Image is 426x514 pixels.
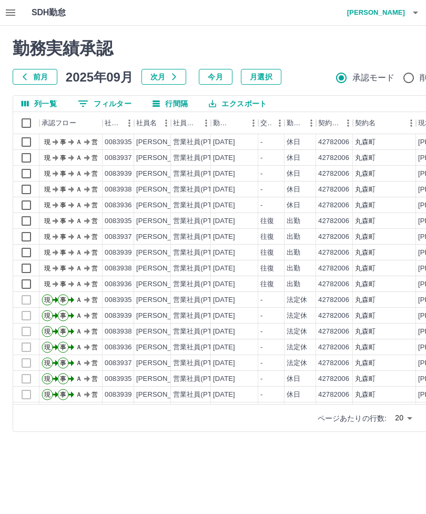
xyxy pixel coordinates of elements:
div: 往復 [260,248,274,258]
div: 休日 [287,137,300,147]
div: 社員名 [134,112,171,134]
div: 0083939 [105,169,132,179]
div: [PERSON_NAME] [136,200,194,210]
text: 事 [60,296,66,304]
text: 現 [44,328,50,335]
div: [PERSON_NAME] [136,374,194,384]
text: 現 [44,201,50,209]
text: 現 [44,233,50,240]
button: メニュー [340,115,356,131]
div: [DATE] [213,169,235,179]
div: - [260,327,262,337]
div: 営業社員(PT契約) [173,248,228,258]
div: 0083937 [105,358,132,368]
div: 往復 [260,216,274,226]
div: 営業社員(PT契約) [173,342,228,352]
div: 丸森町 [355,264,376,274]
div: 社員区分 [171,112,211,134]
text: Ａ [76,375,82,382]
div: [DATE] [213,327,235,337]
div: 丸森町 [355,295,376,305]
div: [PERSON_NAME] [136,295,194,305]
div: 丸森町 [355,358,376,368]
text: 営 [92,265,98,272]
div: 法定休 [287,295,307,305]
div: 営業社員(PT契約) [173,390,228,400]
text: Ａ [76,265,82,272]
div: 営業社員(PT契約) [173,327,228,337]
div: 法定休 [287,342,307,352]
div: 休日 [287,390,300,400]
div: - [260,185,262,195]
div: [PERSON_NAME] [136,153,194,163]
button: 次月 [141,69,186,85]
div: - [260,153,262,163]
button: 行間隔 [144,96,196,112]
text: 営 [92,217,98,225]
div: 承認フロー [39,112,103,134]
div: 契約名 [353,112,416,134]
text: 現 [44,170,50,177]
div: 42782006 [318,327,349,337]
text: Ａ [76,359,82,367]
div: 丸森町 [355,185,376,195]
div: 0083938 [105,264,132,274]
div: 丸森町 [355,390,376,400]
text: 現 [44,138,50,146]
div: [DATE] [213,137,235,147]
div: 交通費 [258,112,285,134]
div: 丸森町 [355,216,376,226]
div: 0083935 [105,137,132,147]
div: 営業社員(PT契約) [173,169,228,179]
div: 0083937 [105,153,132,163]
div: 42782006 [318,295,349,305]
div: 42782006 [318,185,349,195]
text: 営 [92,391,98,398]
text: Ａ [76,170,82,177]
div: 42782006 [318,137,349,147]
text: 営 [92,201,98,209]
div: 出勤 [287,216,300,226]
text: 現 [44,217,50,225]
text: Ａ [76,280,82,288]
div: [PERSON_NAME] [136,169,194,179]
div: 丸森町 [355,279,376,289]
text: 現 [44,186,50,193]
div: 営業社員(PT契約) [173,216,228,226]
div: [DATE] [213,248,235,258]
div: 42782006 [318,390,349,400]
div: 営業社員(PT契約) [173,232,228,242]
text: Ａ [76,249,82,256]
text: 事 [60,265,66,272]
div: [PERSON_NAME] [136,311,194,321]
div: [PERSON_NAME] [136,137,194,147]
button: メニュー [246,115,261,131]
button: ソート [231,116,246,130]
div: 休日 [287,185,300,195]
text: 営 [92,233,98,240]
div: [DATE] [213,185,235,195]
text: Ａ [76,391,82,398]
div: [PERSON_NAME] [136,342,194,352]
text: 事 [60,344,66,351]
div: 0083939 [105,248,132,258]
div: 契約名 [355,112,376,134]
div: [DATE] [213,264,235,274]
text: 事 [60,328,66,335]
div: 42782006 [318,232,349,242]
div: [DATE] [213,358,235,368]
text: 営 [92,359,98,367]
div: [DATE] [213,200,235,210]
div: 営業社員(PT契約) [173,358,228,368]
div: 出勤 [287,264,300,274]
text: 現 [44,265,50,272]
div: 往復 [260,279,274,289]
div: [DATE] [213,374,235,384]
text: 事 [60,249,66,256]
text: Ａ [76,138,82,146]
button: エクスポート [200,96,275,112]
div: 勤務区分 [285,112,316,134]
div: [PERSON_NAME] [136,185,194,195]
div: 20 [391,410,416,426]
div: 0083936 [105,200,132,210]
